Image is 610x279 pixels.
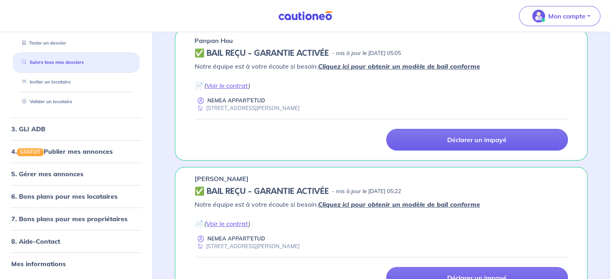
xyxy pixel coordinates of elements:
a: Inviter un locataire [19,79,71,85]
p: Déclarer un impayé [447,136,507,144]
div: state: CONTRACT-VALIDATED, Context: IN-LANDLORD,IS-GL-CAUTION-IN-LANDLORD [195,49,568,58]
a: 3. GLI ADB [11,125,45,133]
em: 📄 ( ) [195,81,250,90]
p: NEMEA APPART'ETUD [207,97,265,104]
p: - mis à jour le [DATE] 05:05 [332,49,401,57]
a: Déclarer un impayé [386,129,568,151]
div: 3. GLI ADB [3,121,149,137]
p: Panpan Hou [195,36,233,45]
a: Mes informations [11,260,66,268]
div: Suivre tous mes dossiers [13,56,140,69]
a: 7. Bons plans pour mes propriétaires [11,215,128,223]
a: Valider un locataire [19,99,72,105]
em: 📄 ( ) [195,220,250,228]
div: Inviter un locataire [13,76,140,89]
a: Voir le contrat [206,81,248,90]
a: Cliquez ici pour obtenir un modèle de bail conforme [318,200,480,208]
h5: ✅ BAIL REÇU - GARANTIE ACTIVÉE [195,49,329,58]
div: 8. Aide-Contact [3,234,149,250]
div: 5. Gérer mes annonces [3,166,149,182]
a: Suivre tous mes dossiers [19,60,84,65]
p: Mon compte [548,11,586,21]
a: 6. Bons plans pour mes locataires [11,193,118,201]
div: Mes informations [3,256,149,272]
div: 6. Bons plans pour mes locataires [3,189,149,205]
a: Tester un dossier [19,40,66,46]
p: [PERSON_NAME] [195,174,249,183]
a: Voir le contrat [206,220,248,228]
em: Notre équipe est à votre écoute si besoin. [195,62,480,70]
img: illu_account_valid_menu.svg [532,10,545,22]
div: Tester un dossier [13,37,140,50]
a: Cliquez ici pour obtenir un modèle de bail conforme [318,62,480,70]
div: [STREET_ADDRESS][PERSON_NAME] [195,242,300,250]
div: 4.GRATUITPublier mes annonces [3,143,149,159]
div: [STREET_ADDRESS][PERSON_NAME] [195,104,300,112]
a: 5. Gérer mes annonces [11,170,83,178]
div: 7. Bons plans pour mes propriétaires [3,211,149,227]
div: state: CONTRACT-VALIDATED, Context: IN-LANDLORD,IS-GL-CAUTION-IN-LANDLORD [195,187,568,196]
button: illu_account_valid_menu.svgMon compte [519,6,600,26]
a: 4.GRATUITPublier mes annonces [11,147,113,155]
a: 8. Aide-Contact [11,238,60,246]
em: Notre équipe est à votre écoute si besoin. [195,200,480,208]
p: NEMEA APPART'ETUD [207,235,265,242]
p: - mis à jour le [DATE] 05:22 [332,187,401,196]
h5: ✅ BAIL REÇU - GARANTIE ACTIVÉE [195,187,329,196]
img: Cautioneo [275,11,335,21]
div: Valider un locataire [13,96,140,109]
